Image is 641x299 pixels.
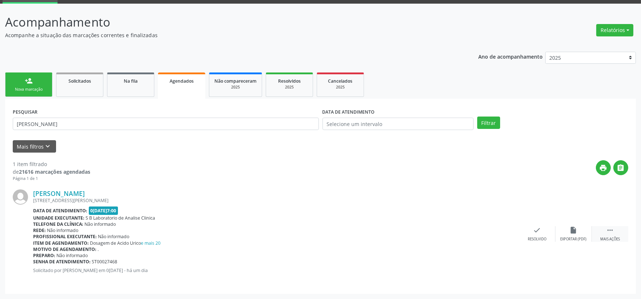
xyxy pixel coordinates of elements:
div: Mais ações [600,237,620,242]
div: Página 1 de 1 [13,176,90,182]
button: print [596,160,611,175]
button:  [613,160,628,175]
button: Mais filtroskeyboard_arrow_down [13,140,56,153]
div: 2025 [322,84,359,90]
span: 0[DATE]7:00 [89,206,118,215]
p: Acompanhe a situação das marcações correntes e finalizadas [5,31,447,39]
label: DATA DE ATENDIMENTO [323,106,375,118]
div: de [13,168,90,176]
span: Não informado [85,221,116,227]
i: print [600,164,608,172]
div: 1 item filtrado [13,160,90,168]
input: Nome, CNS [13,118,319,130]
p: Solicitado por [PERSON_NAME] em 0[DATE] - há um dia [33,267,519,274]
i: keyboard_arrow_down [44,142,52,150]
div: Exportar (PDF) [561,237,587,242]
span: Não informado [98,233,130,240]
strong: 21616 marcações agendadas [19,168,90,175]
span: Não compareceram [214,78,257,84]
a: [PERSON_NAME] [33,189,85,197]
span: Na fila [124,78,138,84]
b: Senha de atendimento: [33,259,91,265]
p: Ano de acompanhamento [478,52,543,61]
b: Unidade executante: [33,215,84,221]
b: Item de agendamento: [33,240,89,246]
label: PESQUISAR [13,106,37,118]
button: Relatórios [596,24,633,36]
b: Motivo de agendamento: [33,246,96,252]
img: img [13,189,28,205]
i:  [606,226,614,234]
span: ST00027468 [92,259,118,265]
span: Resolvidos [278,78,301,84]
a: e mais 20 [141,240,161,246]
div: 2025 [214,84,257,90]
b: Profissional executante: [33,233,97,240]
i: check [533,226,541,234]
span: . [98,246,99,252]
div: person_add [25,77,33,85]
i:  [617,164,625,172]
div: 2025 [271,84,308,90]
span: Dosagem de Acido Urico [90,240,161,246]
span: S B Laboratorio de Analise Clinica [86,215,155,221]
span: Agendados [170,78,194,84]
b: Rede: [33,227,46,233]
span: Não informado [47,227,79,233]
i: insert_drive_file [570,226,578,234]
span: Não informado [57,252,88,259]
div: [STREET_ADDRESS][PERSON_NAME] [33,197,519,204]
b: Telefone da clínica: [33,221,83,227]
div: Resolvido [528,237,546,242]
b: Data de atendimento: [33,208,87,214]
button: Filtrar [477,117,500,129]
p: Acompanhamento [5,13,447,31]
span: Solicitados [68,78,91,84]
span: Cancelados [328,78,353,84]
div: Nova marcação [11,87,47,92]
input: Selecione um intervalo [323,118,474,130]
b: Preparo: [33,252,55,259]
